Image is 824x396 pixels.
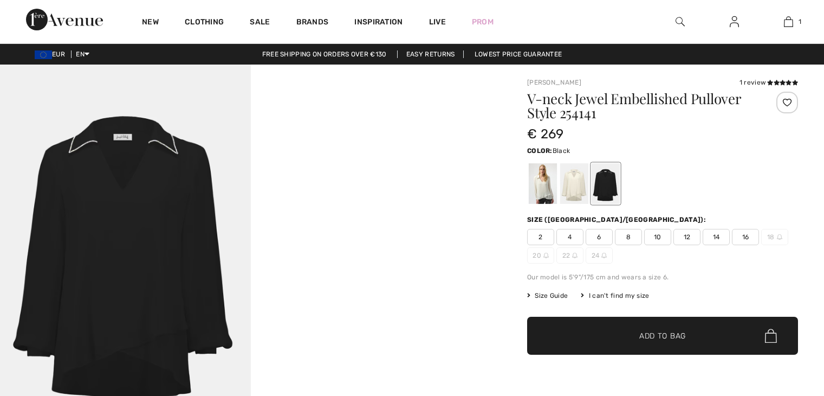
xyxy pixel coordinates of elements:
[250,17,270,29] a: Sale
[527,229,554,245] span: 2
[784,15,793,28] img: My Bag
[527,272,798,282] div: Our model is 5'9"/175 cm and wears a size 6.
[185,17,224,29] a: Clothing
[472,16,494,28] a: Prom
[397,50,464,58] a: Easy Returns
[527,215,708,225] div: Size ([GEOGRAPHIC_DATA]/[GEOGRAPHIC_DATA]):
[556,247,583,264] span: 22
[777,234,782,240] img: ring-m.svg
[527,79,581,86] a: [PERSON_NAME]
[560,163,588,204] div: Birch
[676,15,685,28] img: search the website
[761,229,788,245] span: 18
[732,229,759,245] span: 16
[581,291,649,301] div: I can't find my size
[543,253,549,258] img: ring-m.svg
[721,15,748,29] a: Sign In
[799,17,801,27] span: 1
[35,50,52,59] img: Euro
[429,16,446,28] a: Live
[644,229,671,245] span: 10
[142,17,159,29] a: New
[730,15,739,28] img: My Info
[586,229,613,245] span: 6
[254,50,395,58] a: Free shipping on orders over €130
[673,229,700,245] span: 12
[592,163,620,204] div: Black
[76,50,89,58] span: EN
[251,65,502,190] video: Your browser does not support the video tag.
[527,291,568,301] span: Size Guide
[639,330,686,342] span: Add to Bag
[601,253,607,258] img: ring-m.svg
[586,247,613,264] span: 24
[26,9,103,30] img: 1ère Avenue
[572,253,578,258] img: ring-m.svg
[762,15,815,28] a: 1
[296,17,329,29] a: Brands
[755,315,813,342] iframe: Opens a widget where you can find more information
[615,229,642,245] span: 8
[35,50,69,58] span: EUR
[553,147,570,155] span: Black
[527,147,553,155] span: Color:
[527,92,753,120] h1: V-neck Jewel Embellished Pullover Style 254141
[466,50,571,58] a: Lowest Price Guarantee
[527,317,798,355] button: Add to Bag
[529,163,557,204] div: Winter White
[703,229,730,245] span: 14
[556,229,583,245] span: 4
[527,247,554,264] span: 20
[354,17,403,29] span: Inspiration
[527,126,564,142] span: € 269
[739,78,798,87] div: 1 review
